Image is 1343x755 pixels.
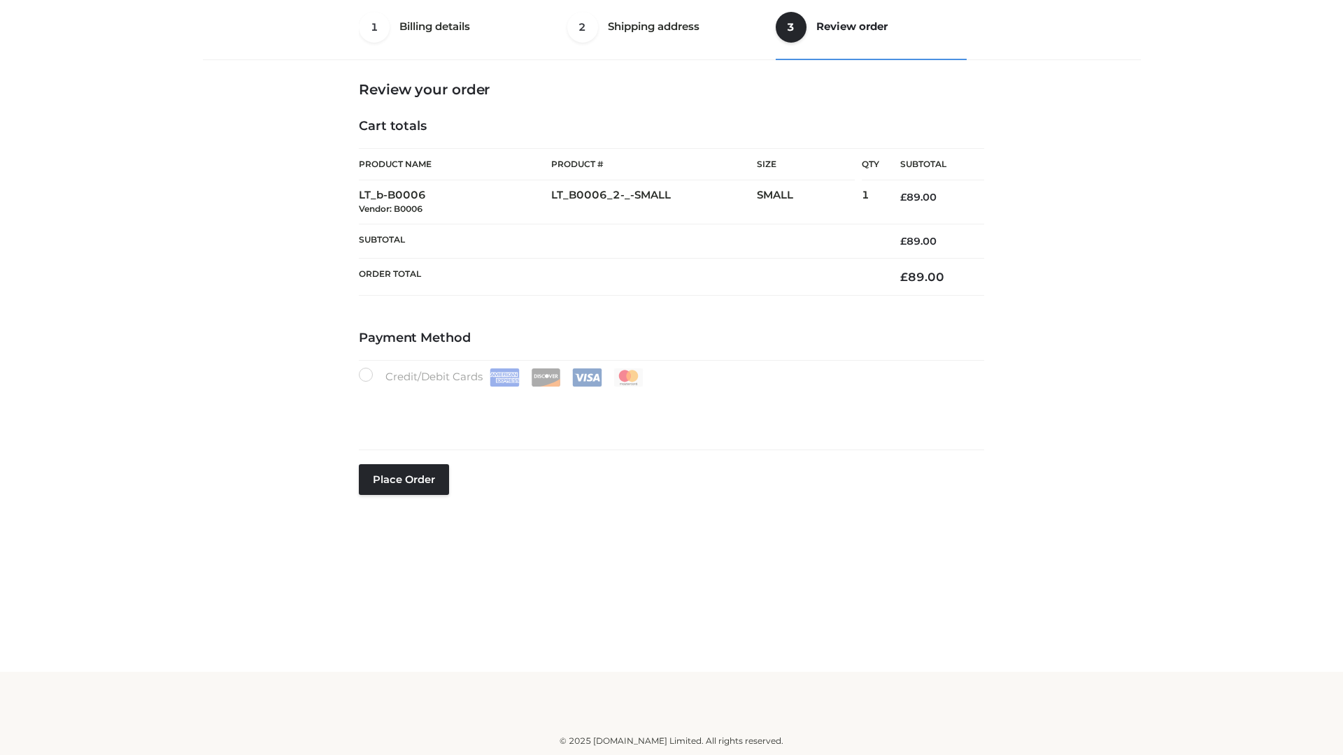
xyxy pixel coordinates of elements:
th: Order Total [359,259,879,296]
th: Subtotal [359,224,879,258]
label: Credit/Debit Cards [359,368,645,387]
th: Subtotal [879,149,984,180]
th: Qty [862,148,879,180]
td: SMALL [757,180,862,224]
th: Product # [551,148,757,180]
bdi: 89.00 [900,191,937,203]
button: Place order [359,464,449,495]
span: £ [900,270,908,284]
h3: Review your order [359,81,984,98]
th: Product Name [359,148,551,180]
img: Mastercard [613,368,644,387]
bdi: 89.00 [900,270,944,284]
div: © 2025 [DOMAIN_NAME] Limited. All rights reserved. [208,734,1135,748]
small: Vendor: B0006 [359,203,422,214]
h4: Cart totals [359,119,984,134]
span: £ [900,235,907,247]
th: Size [757,149,855,180]
img: Amex [490,368,520,387]
bdi: 89.00 [900,235,937,247]
td: LT_b-B0006 [359,180,551,224]
td: LT_B0006_2-_-SMALL [551,180,757,224]
td: 1 [862,180,879,224]
img: Discover [531,368,561,387]
h4: Payment Method [359,331,984,346]
span: £ [900,191,907,203]
img: Visa [572,368,602,387]
iframe: Secure payment input frame [356,384,981,435]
